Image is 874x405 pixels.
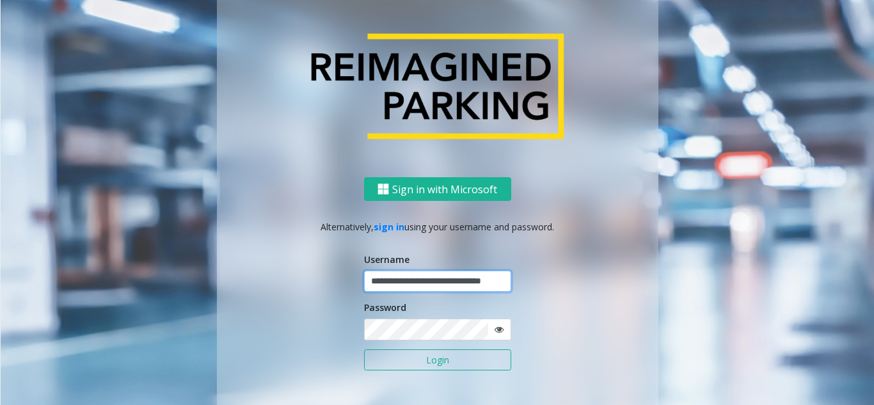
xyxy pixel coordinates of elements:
[364,253,409,266] label: Username
[364,301,406,314] label: Password
[364,177,511,201] button: Sign in with Microsoft
[230,220,646,234] p: Alternatively, using your username and password.
[374,221,404,233] a: sign in
[364,349,511,371] button: Login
